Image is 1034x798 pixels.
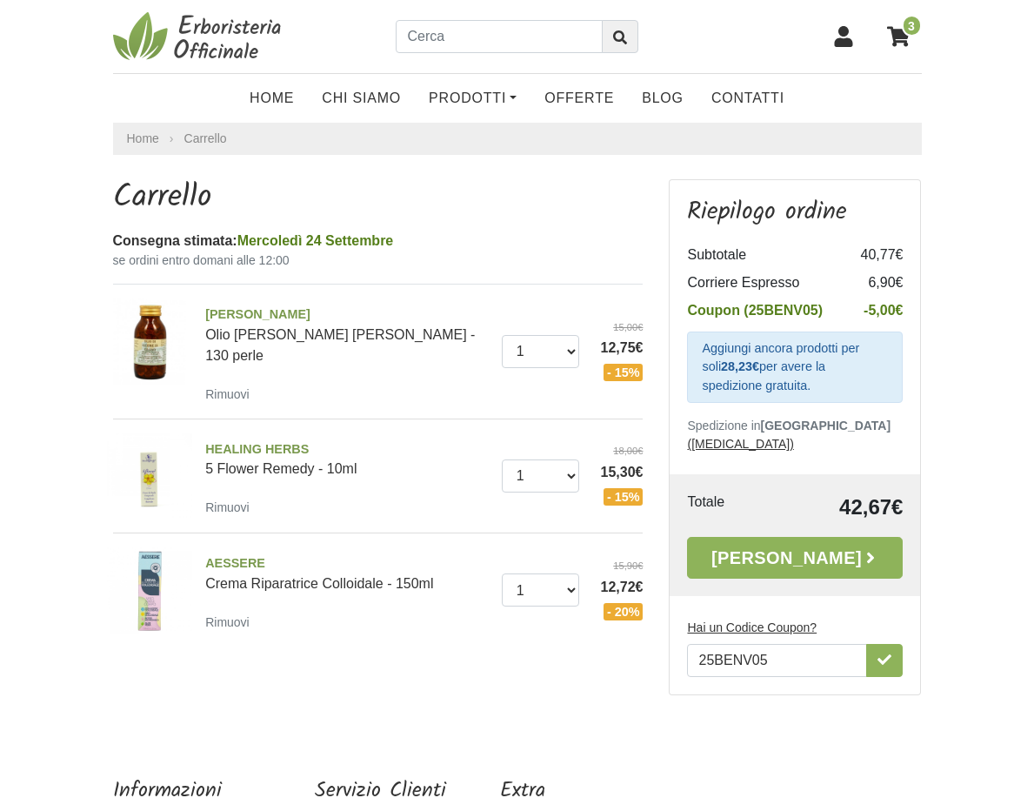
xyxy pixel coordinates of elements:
[127,130,159,148] a: Home
[205,383,257,405] a: Rimuovi
[592,559,644,573] del: 15,90€
[205,554,489,573] span: AESSERE
[113,251,644,270] small: se ordini entro domani alle 12:00
[592,320,644,335] del: 15,00€
[205,305,489,363] a: [PERSON_NAME]Olio [PERSON_NAME] [PERSON_NAME] - 130 perle
[205,615,250,629] small: Rimuovi
[687,241,833,269] td: Subtotale
[205,387,250,401] small: Rimuovi
[697,81,798,116] a: Contatti
[628,81,697,116] a: Blog
[767,492,904,523] td: 42,67€
[107,433,193,520] img: 5 Flower Remedy - 10ml
[687,537,903,579] a: [PERSON_NAME]
[592,444,644,459] del: 18,00€
[236,81,308,116] a: Home
[604,603,644,620] span: - 20%
[604,364,644,381] span: - 15%
[592,577,644,598] span: 12,72€
[687,332,903,404] div: Aggiungi ancora prodotti per soli per avere la spedizione gratuita.
[833,297,903,325] td: -5,00€
[833,269,903,297] td: 6,90€
[687,437,793,451] a: ([MEDICAL_DATA])
[205,496,257,518] a: Rimuovi
[687,417,903,453] p: Spedizione in
[237,233,394,248] span: Mercoledì 24 Settembre
[415,81,530,116] a: Prodotti
[687,619,817,637] label: Hai un Codice Coupon?
[205,305,489,325] span: [PERSON_NAME]
[761,419,891,433] b: [GEOGRAPHIC_DATA]
[592,462,644,483] span: 15,30€
[687,620,817,634] u: Hai un Codice Coupon?
[878,15,922,58] a: 3
[205,500,250,514] small: Rimuovi
[107,547,193,634] img: Crema Riparatrice Colloidale - 150ml
[205,440,489,477] a: HEALING HERBS5 Flower Remedy - 10ml
[604,488,644,506] span: - 15%
[902,15,922,37] span: 3
[721,359,759,373] strong: 28,23€
[205,611,257,633] a: Rimuovi
[184,131,227,145] a: Carrello
[592,338,644,359] span: 12,75€
[113,231,644,251] div: Consegna stimata:
[113,123,922,155] nav: breadcrumb
[687,492,766,523] td: Totale
[205,440,489,459] span: HEALING HERBS
[687,269,833,297] td: Corriere Espresso
[530,81,628,116] a: OFFERTE
[308,81,415,116] a: Chi Siamo
[205,554,489,591] a: AESSERECrema Riparatrice Colloidale - 150ml
[113,179,644,217] h1: Carrello
[113,10,287,63] img: Erboristeria Officinale
[687,198,903,227] h3: Riepilogo ordine
[687,644,867,677] input: Hai un Codice Coupon?
[833,241,903,269] td: 40,77€
[687,297,833,325] td: Coupon (25BENV05)
[107,298,193,385] img: Olio di germe di grano - 130 perle
[396,20,602,53] input: Cerca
